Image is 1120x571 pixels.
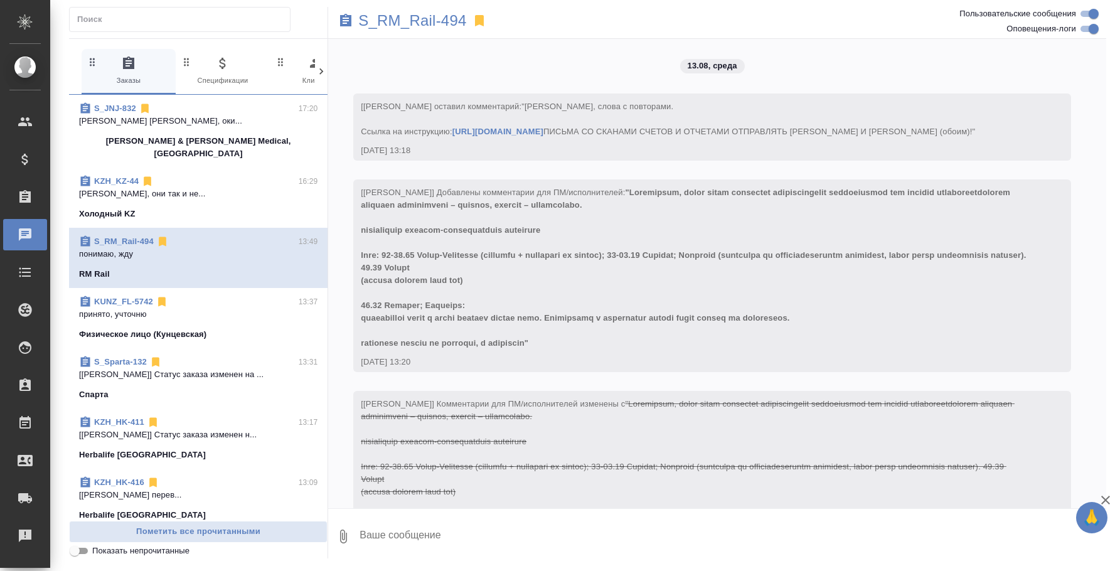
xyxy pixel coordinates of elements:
[141,175,154,188] svg: Отписаться
[299,476,318,489] p: 13:09
[79,509,206,521] p: Herbalife [GEOGRAPHIC_DATA]
[452,127,543,136] a: [URL][DOMAIN_NAME]
[147,476,159,489] svg: Отписаться
[1076,502,1107,533] button: 🙏
[959,8,1076,20] span: Пользовательские сообщения
[181,56,265,87] span: Спецификации
[1006,23,1076,35] span: Оповещения-логи
[79,135,317,160] p: [PERSON_NAME] & [PERSON_NAME] Medical, [GEOGRAPHIC_DATA]
[79,489,317,501] p: [[PERSON_NAME] перев...
[69,288,328,348] div: KUNZ_FL-574213:37принято, учточнюФизическое лицо (Кунцевская)
[1081,504,1102,531] span: 🙏
[92,545,189,557] span: Показать непрочитанные
[94,237,154,246] a: S_RM_Rail-494
[94,104,136,113] a: S_JNJ-832
[299,296,318,308] p: 13:37
[94,357,147,366] a: S_Sparta-132
[149,356,162,368] svg: Отписаться
[79,208,136,220] p: Холодный KZ
[361,188,1028,348] span: "Loremipsum, dolor sitam consectet adipiscingelit seddoeiusmod tem incidid utlaboreetdolorem aliq...
[156,235,169,248] svg: Отписаться
[69,348,328,408] div: S_Sparta-13213:31[[PERSON_NAME]] Статус заказа изменен на ...Спарта
[299,235,318,248] p: 13:49
[275,56,359,87] span: Клиенты
[69,469,328,529] div: KZH_HK-41613:09[[PERSON_NAME] перев...Herbalife [GEOGRAPHIC_DATA]
[94,417,144,427] a: KZH_HK-411
[299,175,318,188] p: 16:29
[79,115,317,127] p: [PERSON_NAME] [PERSON_NAME], оки...
[79,449,206,461] p: Herbalife [GEOGRAPHIC_DATA]
[156,296,168,308] svg: Отписаться
[94,176,139,186] a: KZH_KZ-44
[69,95,328,168] div: S_JNJ-83217:20[PERSON_NAME] [PERSON_NAME], оки...[PERSON_NAME] & [PERSON_NAME] Medical, [GEOGRAPH...
[299,356,318,368] p: 13:31
[76,525,321,539] span: Пометить все прочитанными
[69,408,328,469] div: KZH_HK-41113:17[[PERSON_NAME]] Статус заказа изменен н...Herbalife [GEOGRAPHIC_DATA]
[147,416,159,429] svg: Отписаться
[361,102,975,136] span: [[PERSON_NAME] оставил комментарий:
[79,188,317,200] p: [PERSON_NAME], они так и не...
[79,368,317,381] p: [[PERSON_NAME]] Статус заказа изменен на ...
[79,328,206,341] p: Физическое лицо (Кунцевская)
[358,14,466,27] a: S_RM_Rail-494
[77,11,290,28] input: Поиск
[79,429,317,441] p: [[PERSON_NAME]] Статус заказа изменен н...
[69,228,328,288] div: S_RM_Rail-49413:49понимаю, ждуRM Rail
[94,478,144,487] a: KZH_HK-416
[299,416,318,429] p: 13:17
[79,268,110,280] p: RM Rail
[181,56,193,68] svg: Зажми и перетащи, чтобы поменять порядок вкладок
[361,144,1027,157] div: [DATE] 13:18
[79,308,317,321] p: принято, учточню
[361,188,1028,348] span: [[PERSON_NAME]] Добавлены комментарии для ПМ/исполнителей:
[69,521,328,543] button: Пометить все прочитанными
[94,297,153,306] a: KUNZ_FL-5742
[361,356,1027,368] div: [DATE] 13:20
[79,388,109,401] p: Спарта
[139,102,151,115] svg: Отписаться
[688,60,737,72] p: 13.08, среда
[299,102,318,115] p: 17:20
[361,102,975,136] span: "[PERSON_NAME], слова с повторами. Ссылка на инструкцию: ПИСЬМА СО СКАНАМИ СЧЕТОВ И ОТЧЕТАМИ ОТПР...
[87,56,171,87] span: Заказы
[69,168,328,228] div: KZH_KZ-4416:29[PERSON_NAME], они так и не...Холодный KZ
[79,248,317,260] p: понимаю, жду
[361,399,1015,559] span: "Loremipsum, dolor sitam consectet adipiscingelit seddoeiusmod tem incidid utlaboreetdolorem aliq...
